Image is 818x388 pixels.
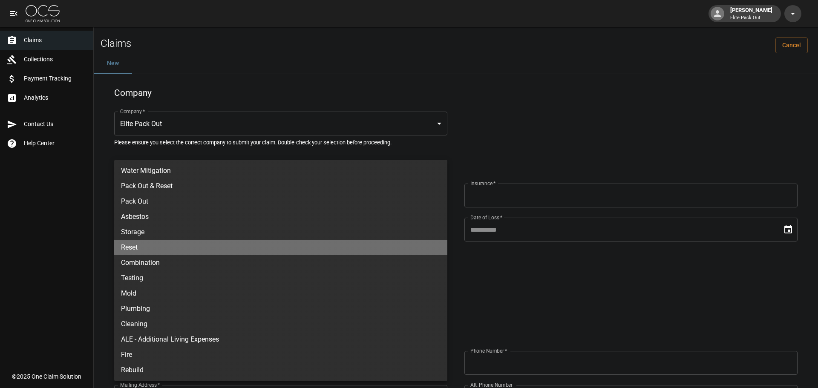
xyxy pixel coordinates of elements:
li: Rebuild [114,362,447,378]
li: Water Mitigation [114,163,447,178]
li: Fire [114,347,447,362]
li: Reset [114,240,447,255]
li: Cleaning [114,316,447,332]
li: Asbestos [114,209,447,224]
li: Pack Out & Reset [114,178,447,194]
li: ALE - Additional Living Expenses [114,332,447,347]
li: Plumbing [114,301,447,316]
li: Pack Out [114,194,447,209]
li: Storage [114,224,447,240]
li: Mold [114,286,447,301]
li: Testing [114,270,447,286]
li: Combination [114,255,447,270]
